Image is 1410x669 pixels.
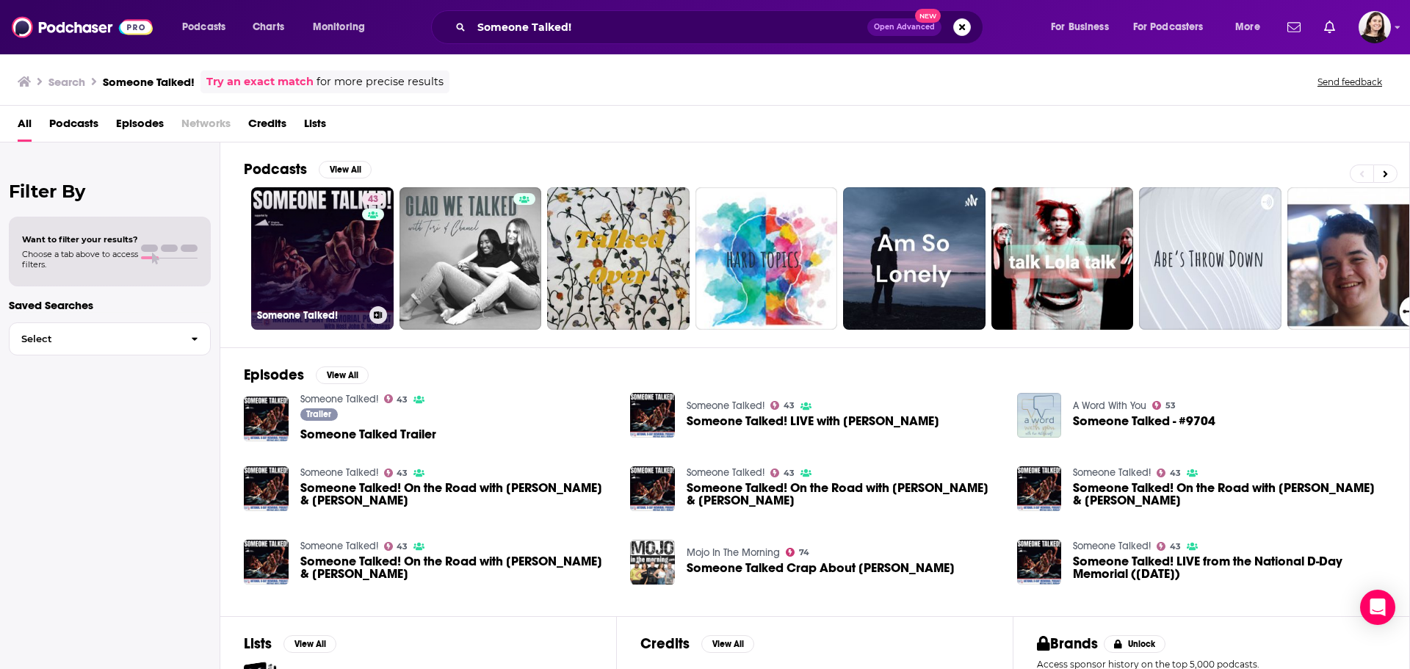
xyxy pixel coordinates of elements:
button: open menu [303,15,384,39]
a: Mojo In The Morning [687,546,780,559]
span: Networks [181,112,231,142]
span: 43 [784,402,795,409]
a: EpisodesView All [244,366,369,384]
a: ListsView All [244,634,336,653]
a: 43 [770,469,795,477]
a: 43 [362,193,384,205]
a: Someone Talked! LIVE with Paul Woodadge [630,393,675,438]
h2: Brands [1037,634,1098,653]
a: Someone Talked! [1073,466,1151,479]
span: Select [10,334,179,344]
img: Someone Talked! LIVE from the National D-Day Memorial (6-6-2023) [1017,540,1062,585]
a: Someone Talked! [1073,540,1151,552]
a: 43 [1157,469,1181,477]
button: View All [701,635,754,653]
span: Someone Talked! On the Road with [PERSON_NAME] & [PERSON_NAME] [1073,482,1386,507]
a: Someone Talked! [300,393,378,405]
a: Lists [304,112,326,142]
img: Someone Talked! On the Road with Gina DiNicolo & Christopher Kolakowski [244,466,289,511]
a: 74 [786,548,809,557]
div: Open Intercom Messenger [1360,590,1395,625]
span: Someone Talked Crap About [PERSON_NAME] [687,562,955,574]
a: All [18,112,32,142]
a: 43 [384,469,408,477]
h3: Search [48,75,85,89]
a: CreditsView All [640,634,754,653]
span: 43 [1170,470,1181,477]
img: Someone Talked Trailer [244,397,289,441]
img: User Profile [1359,11,1391,43]
h2: Credits [640,634,690,653]
span: For Business [1051,17,1109,37]
button: open menu [1041,15,1127,39]
a: Episodes [116,112,164,142]
span: Trailer [306,410,331,419]
span: for more precise results [317,73,444,90]
a: Credits [248,112,286,142]
a: Someone Talked! On the Road with Charles Neimeyer & Paul Clifford [687,482,999,507]
a: Someone Talked! LIVE with Paul Woodadge [687,415,939,427]
a: Show notifications dropdown [1318,15,1341,40]
button: View All [283,635,336,653]
h3: Someone Talked! [103,75,195,89]
span: 43 [784,470,795,477]
img: Someone Talked! On the Road with Charles Neimeyer & Paul Clifford [630,466,675,511]
a: Someone Talked - #9704 [1073,415,1215,427]
button: Unlock [1104,635,1166,653]
span: For Podcasters [1133,17,1204,37]
a: Charts [243,15,293,39]
a: Someone Talked! On the Road with Rick Beyer & David Gutierrez [244,540,289,585]
span: 43 [1170,543,1181,550]
button: Show profile menu [1359,11,1391,43]
a: Show notifications dropdown [1281,15,1306,40]
a: Podchaser - Follow, Share and Rate Podcasts [12,13,153,41]
img: Someone Talked! On the Road with Donald Miller & Flint Whitlock [1017,466,1062,511]
a: PodcastsView All [244,160,372,178]
span: New [915,9,941,23]
a: 43 [384,394,408,403]
span: Logged in as lucynalen [1359,11,1391,43]
a: Someone Talked! On the Road with Gina DiNicolo & Christopher Kolakowski [300,482,613,507]
a: 43 [1157,542,1181,551]
a: Someone Talked! [687,399,764,412]
a: Someone Talked! [300,540,378,552]
span: 43 [397,543,408,550]
h3: Someone Talked! [257,309,364,322]
span: Choose a tab above to access filters. [22,249,138,270]
a: Someone Talked! [300,466,378,479]
img: Someone Talked - #9704 [1017,393,1062,438]
a: Someone Talked Crap About Shannon [630,540,675,585]
a: 53 [1152,401,1176,410]
h2: Filter By [9,181,211,202]
span: Someone Talked! On the Road with [PERSON_NAME] & [PERSON_NAME] [687,482,999,507]
a: 43 [770,401,795,410]
input: Search podcasts, credits, & more... [471,15,867,39]
button: Open AdvancedNew [867,18,941,36]
p: Saved Searches [9,298,211,312]
button: Select [9,322,211,355]
a: Someone Talked! LIVE from the National D-Day Memorial (6-6-2023) [1073,555,1386,580]
span: Someone Talked! On the Road with [PERSON_NAME] & [PERSON_NAME] [300,555,613,580]
a: Someone Talked Crap About Shannon [687,562,955,574]
button: open menu [1124,15,1225,39]
a: Someone Talked Trailer [300,428,436,441]
span: Someone Talked! On the Road with [PERSON_NAME] & [PERSON_NAME] [300,482,613,507]
span: Podcasts [49,112,98,142]
button: open menu [1225,15,1279,39]
a: Try an exact match [206,73,314,90]
span: Someone Talked! LIVE with [PERSON_NAME] [687,415,939,427]
button: Send feedback [1313,76,1386,88]
span: Charts [253,17,284,37]
a: Someone Talked! On the Road with Rick Beyer & David Gutierrez [300,555,613,580]
a: 43 [384,542,408,551]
